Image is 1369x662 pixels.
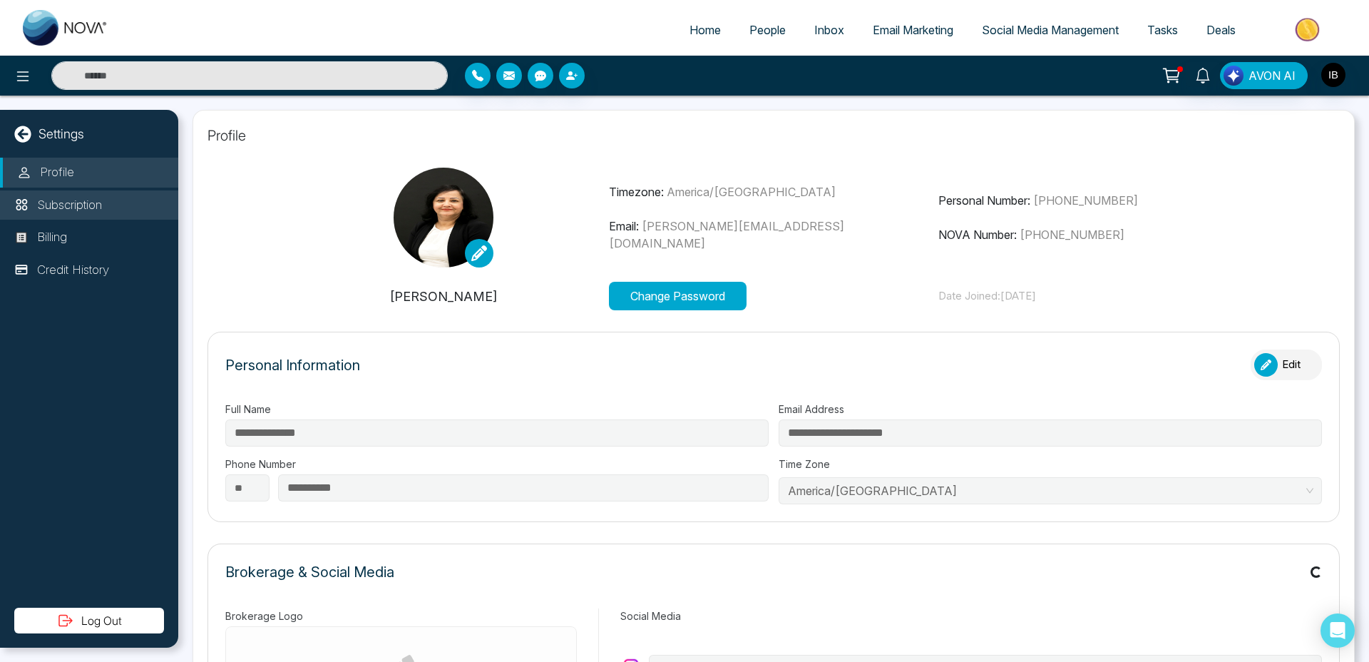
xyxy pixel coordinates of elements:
span: Social Media Management [982,23,1119,37]
label: Full Name [225,402,769,417]
span: People [749,23,786,37]
label: Time Zone [779,457,1322,472]
a: People [735,16,800,44]
img: User Avatar [1321,63,1345,87]
p: Billing [37,228,67,247]
p: Credit History [37,261,109,280]
span: America/Toronto [788,480,1313,501]
a: Email Marketing [858,16,968,44]
a: Tasks [1133,16,1192,44]
p: [PERSON_NAME] [279,287,609,306]
label: Phone Number [225,457,769,472]
span: [PHONE_NUMBER] [1020,228,1124,242]
span: Tasks [1147,23,1178,37]
img: Nova CRM Logo [23,10,108,46]
p: Personal Information [225,355,360,376]
label: Social Media [620,608,1322,623]
span: [PERSON_NAME][EMAIL_ADDRESS][DOMAIN_NAME] [609,219,844,250]
button: AVON AI [1220,62,1308,89]
a: Home [675,16,735,44]
img: Lending-Hub-profile-picture.jpg [394,168,493,268]
img: Lead Flow [1224,66,1244,86]
p: Date Joined: [DATE] [938,288,1268,305]
span: Deals [1206,23,1236,37]
a: Deals [1192,16,1250,44]
p: Profile [207,125,1340,146]
label: Email Address [779,402,1322,417]
span: [PHONE_NUMBER] [1033,193,1138,208]
p: Settings [39,124,84,143]
span: Email Marketing [873,23,953,37]
div: Open Intercom Messenger [1321,613,1355,648]
img: Market-place.gif [1257,14,1360,46]
p: Subscription [37,196,102,215]
a: Inbox [800,16,858,44]
p: NOVA Number: [938,226,1268,243]
label: Brokerage Logo [225,608,577,623]
span: Home [689,23,721,37]
span: America/[GEOGRAPHIC_DATA] [667,185,836,199]
span: AVON AI [1248,67,1296,84]
p: Timezone: [609,183,939,200]
a: Social Media Management [968,16,1133,44]
button: Change Password [609,282,747,310]
button: Log Out [14,608,164,633]
p: Profile [40,163,74,182]
span: Inbox [814,23,844,37]
p: Brokerage & Social Media [225,561,394,583]
p: Personal Number: [938,192,1268,209]
button: Edit [1251,350,1322,380]
p: Email: [609,218,939,252]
